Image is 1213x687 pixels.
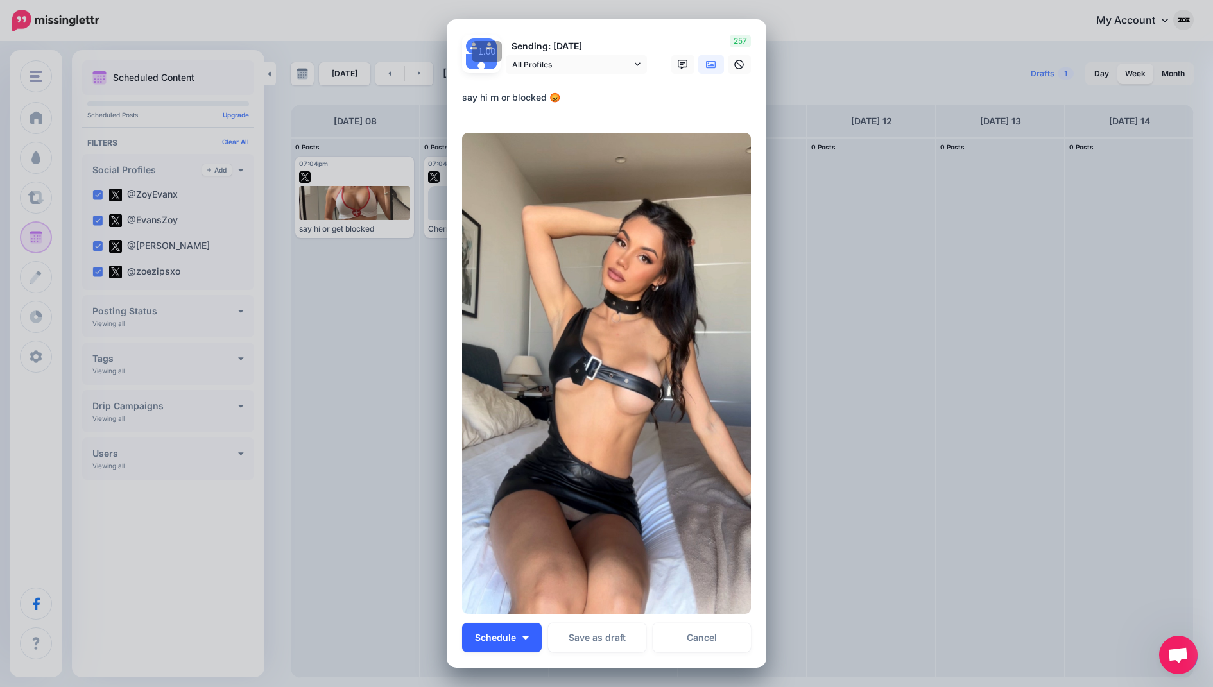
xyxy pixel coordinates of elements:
img: arrow-down-white.png [522,636,529,640]
p: Sending: [DATE] [506,39,647,54]
img: user_default_image.png [466,38,481,54]
a: All Profiles [506,55,647,74]
div: say hi rn or blocked 😡 [462,90,757,105]
button: Save as draft [548,623,646,652]
a: Cancel [653,623,751,652]
span: All Profiles [512,58,632,71]
img: user_default_image.png [466,54,497,85]
img: user_default_image.png [481,38,497,54]
span: 257 [730,35,751,47]
button: Schedule [462,623,542,652]
span: Schedule [475,633,516,642]
img: YCREFFB7XXFSBMBGQHJ40TBP9RS9DXZD.png [462,133,751,614]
